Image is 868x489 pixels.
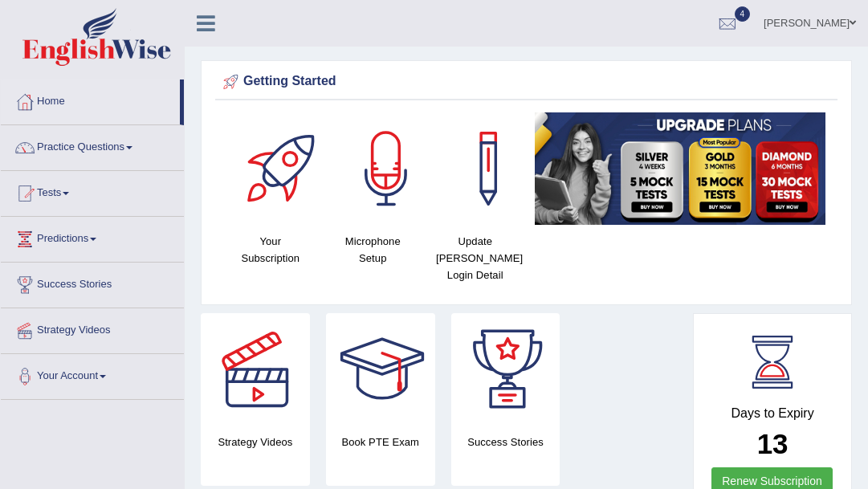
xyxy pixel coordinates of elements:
a: Practice Questions [1,125,184,165]
h4: Success Stories [451,434,560,450]
a: Success Stories [1,263,184,303]
a: Home [1,79,180,120]
h4: Microphone Setup [330,233,417,267]
img: small5.jpg [535,112,826,225]
h4: Your Subscription [227,233,314,267]
h4: Strategy Videos [201,434,310,450]
a: Your Account [1,354,184,394]
span: 4 [735,6,751,22]
a: Strategy Videos [1,308,184,348]
h4: Days to Expiry [711,406,833,421]
h4: Update [PERSON_NAME] Login Detail [432,233,519,283]
div: Getting Started [219,70,833,94]
h4: Book PTE Exam [326,434,435,450]
b: 13 [757,428,789,459]
a: Tests [1,171,184,211]
a: Predictions [1,217,184,257]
